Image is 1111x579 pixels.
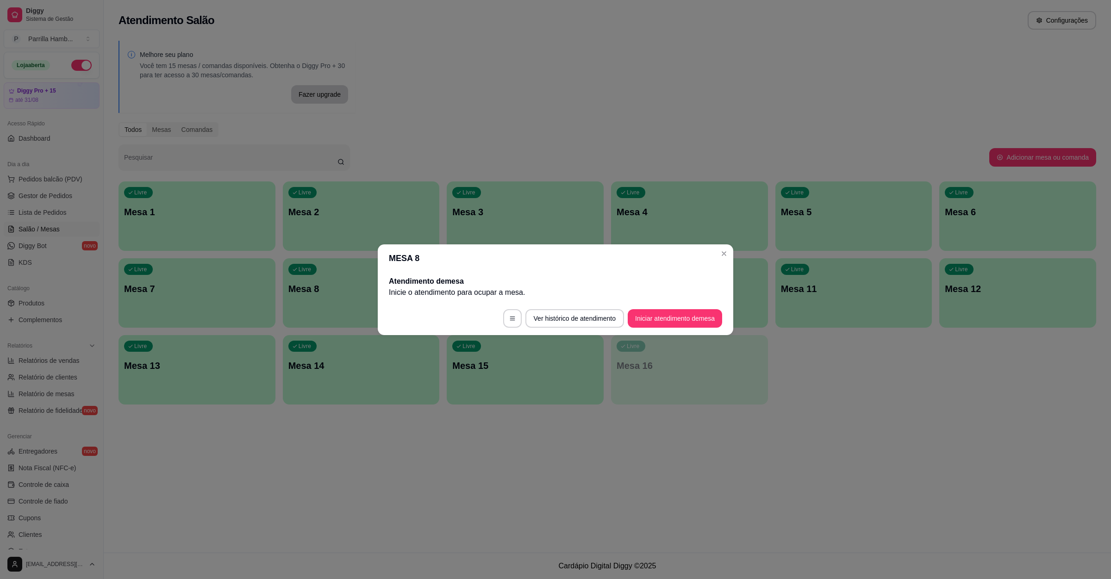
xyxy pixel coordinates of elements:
[628,309,722,328] button: Iniciar atendimento demesa
[525,309,624,328] button: Ver histórico de atendimento
[717,246,731,261] button: Close
[378,244,733,272] header: MESA 8
[389,276,722,287] h2: Atendimento de mesa
[389,287,722,298] p: Inicie o atendimento para ocupar a mesa .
